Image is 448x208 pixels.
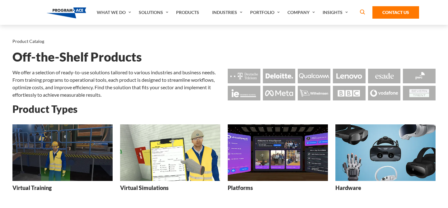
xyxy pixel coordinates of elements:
nav: breadcrumb [12,37,436,45]
img: Logo - Wilhemsen [298,86,330,100]
h3: Platforms [228,184,253,192]
img: Logo - Ie Business School [228,86,260,100]
h1: Off-the-Shelf Products [12,52,436,62]
img: Logo - Lenovo [333,69,366,83]
a: Contact Us [372,6,419,19]
h3: Virtual Simulations [120,184,169,192]
h3: Hardware [335,184,361,192]
img: Hardware [335,124,436,181]
h3: Virtual Training [12,184,52,192]
img: Program-Ace [47,7,86,18]
img: Logo - Deutsche Telekom [228,69,260,83]
a: Virtual Training [12,124,113,196]
img: Logo - BBC [333,86,366,100]
p: From training programs to operational tools, each product is designed to streamline workflows, op... [12,76,220,99]
img: Virtual Training [12,124,113,181]
img: Platforms [228,124,328,181]
h2: Product Types [12,104,436,114]
img: Logo - Meta [263,86,296,100]
a: Hardware [335,124,436,196]
img: Logo - Vodafone [368,86,401,100]
img: Logo - Pwc [403,69,436,83]
img: Virtual Simulations [120,124,220,181]
img: Logo - Esade [368,69,401,83]
li: Product Catalog [12,37,44,45]
img: Logo - Seven Trent [403,86,436,100]
a: Platforms [228,124,328,196]
p: We offer a selection of ready-to-use solutions tailored to various industries and business needs. [12,69,220,76]
a: Virtual Simulations [120,124,220,196]
img: Logo - Deloitte [263,69,296,83]
img: Logo - Qualcomm [298,69,330,83]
